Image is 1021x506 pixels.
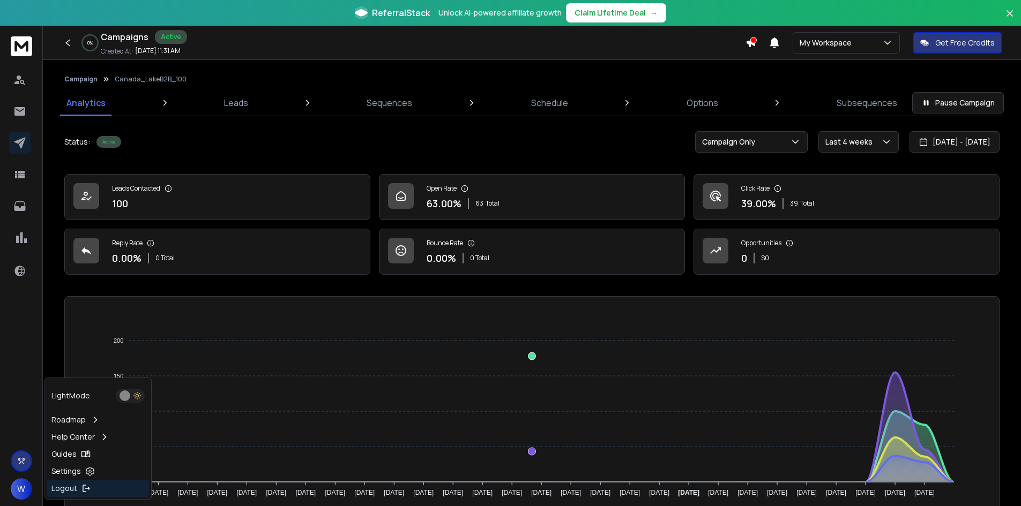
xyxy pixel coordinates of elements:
a: Settings [47,463,149,480]
p: Light Mode [51,390,90,401]
p: My Workspace [800,37,856,48]
p: Bounce Rate [427,239,463,247]
p: Leads Contacted [112,184,160,193]
button: Get Free Credits [913,32,1002,54]
tspan: [DATE] [177,489,198,496]
p: Help Center [51,432,95,442]
tspan: [DATE] [443,489,463,496]
p: Analytics [66,96,106,109]
a: Roadmap [47,411,149,428]
p: Opportunities [741,239,781,247]
a: Bounce Rate0.00%0 Total [379,229,685,275]
tspan: [DATE] [678,489,699,496]
tspan: [DATE] [561,489,581,496]
tspan: [DATE] [855,489,876,496]
p: 39.00 % [741,196,776,211]
a: Open Rate63.00%63Total [379,174,685,220]
tspan: [DATE] [354,489,375,496]
span: Total [486,199,500,208]
tspan: [DATE] [413,489,434,496]
a: Guides [47,445,149,463]
p: Subsequences [837,96,897,109]
h1: Campaigns [101,31,148,43]
p: 0 Total [155,254,175,262]
tspan: [DATE] [914,489,935,496]
button: [DATE] - [DATE] [910,131,1000,153]
a: Subsequences [830,90,904,116]
button: Close banner [1003,6,1017,32]
p: 63.00 % [427,196,461,211]
p: Last 4 weeks [825,137,877,147]
a: Leads Contacted100 [64,174,370,220]
p: Unlock AI-powered affiliate growth [438,7,562,18]
p: Reply Rate [112,239,143,247]
tspan: [DATE] [767,489,787,496]
span: Total [800,199,814,208]
p: Open Rate [427,184,457,193]
p: 0 Total [470,254,489,262]
p: $ 0 [761,254,769,262]
a: Options [680,90,725,116]
p: Roadmap [51,414,86,425]
tspan: [DATE] [708,489,728,496]
tspan: [DATE] [325,489,345,496]
p: Guides [51,449,77,459]
p: Options [687,96,718,109]
tspan: [DATE] [148,489,168,496]
a: Reply Rate0.00%0 Total [64,229,370,275]
tspan: 150 [114,373,123,379]
span: 39 [790,199,798,208]
tspan: [DATE] [885,489,905,496]
button: Claim Lifetime Deal→ [566,3,666,22]
a: Help Center [47,428,149,445]
tspan: [DATE] [472,489,493,496]
tspan: [DATE] [531,489,552,496]
tspan: [DATE] [384,489,404,496]
p: Sequences [367,96,412,109]
tspan: [DATE] [266,489,286,496]
button: W [11,478,32,500]
a: Opportunities0$0 [694,229,1000,275]
p: Get Free Credits [935,37,995,48]
span: → [650,7,658,18]
p: Leads [224,96,248,109]
tspan: [DATE] [826,489,846,496]
p: Logout [51,483,77,494]
tspan: [DATE] [649,489,669,496]
button: Pause Campaign [912,92,1004,114]
p: Status: [64,137,90,147]
p: Created At: [101,47,133,56]
p: Schedule [531,96,568,109]
p: Settings [51,466,81,477]
p: 0.00 % [427,251,456,266]
p: Canada_LakeB2B_100 [115,75,187,84]
span: 63 [475,199,483,208]
tspan: [DATE] [796,489,817,496]
a: Click Rate39.00%39Total [694,174,1000,220]
tspan: [DATE] [737,489,758,496]
a: Analytics [60,90,112,116]
tspan: [DATE] [620,489,640,496]
tspan: [DATE] [502,489,522,496]
tspan: [DATE] [207,489,227,496]
p: 0 [741,251,747,266]
tspan: 200 [114,337,123,344]
span: ReferralStack [372,6,430,19]
p: [DATE] 11:31 AM [135,47,181,55]
p: Click Rate [741,184,770,193]
a: Schedule [525,90,575,116]
tspan: [DATE] [295,489,316,496]
button: Campaign [64,75,98,84]
tspan: [DATE] [590,489,610,496]
a: Leads [218,90,255,116]
tspan: [DATE] [236,489,257,496]
a: Sequences [360,90,419,116]
div: Active [96,136,121,148]
div: Active [155,30,187,44]
p: Campaign Only [702,137,759,147]
p: 0 % [87,40,93,46]
p: 0.00 % [112,251,141,266]
p: 100 [112,196,128,211]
